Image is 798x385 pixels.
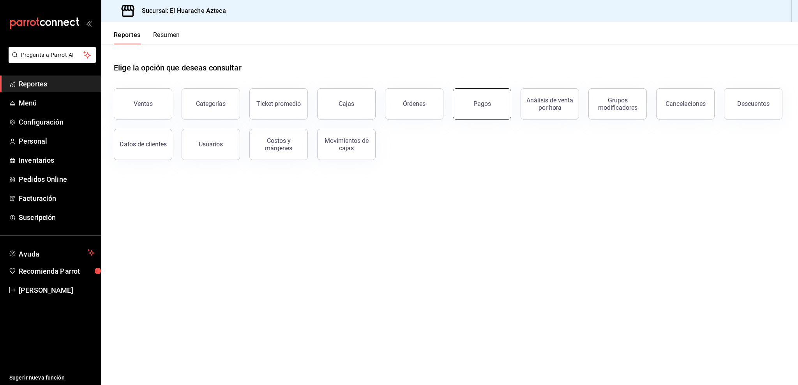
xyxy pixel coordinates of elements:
[86,20,92,26] button: open_drawer_menu
[249,88,308,120] button: Ticket promedio
[453,88,511,120] button: Pagos
[19,155,95,165] span: Inventarios
[5,56,96,65] a: Pregunta a Parrot AI
[254,137,303,152] div: Costos y márgenes
[403,100,425,107] div: Órdenes
[473,100,491,107] div: Pagos
[19,136,95,146] span: Personal
[114,88,172,120] button: Ventas
[19,248,85,257] span: Ayuda
[317,88,376,120] button: Cajas
[19,266,95,276] span: Recomienda Parrot
[153,31,180,44] button: Resumen
[199,141,223,148] div: Usuarios
[9,47,96,63] button: Pregunta a Parrot AI
[114,31,180,44] div: navigation tabs
[385,88,443,120] button: Órdenes
[136,6,226,16] h3: Sucursal: El Huarache Azteca
[19,174,95,185] span: Pedidos Online
[134,100,153,107] div: Ventas
[114,129,172,160] button: Datos de clientes
[114,62,242,74] h1: Elige la opción que deseas consultar
[339,100,354,107] div: Cajas
[21,51,84,59] span: Pregunta a Parrot AI
[114,31,141,44] button: Reportes
[182,88,240,120] button: Categorías
[19,117,95,127] span: Configuración
[120,141,167,148] div: Datos de clientes
[9,374,95,382] span: Sugerir nueva función
[196,100,226,107] div: Categorías
[249,129,308,160] button: Costos y márgenes
[737,100,770,107] div: Descuentos
[322,137,371,152] div: Movimientos de cajas
[182,129,240,160] button: Usuarios
[19,98,95,108] span: Menú
[526,97,574,111] div: Análisis de venta por hora
[666,100,706,107] div: Cancelaciones
[317,129,376,160] button: Movimientos de cajas
[588,88,647,120] button: Grupos modificadores
[593,97,642,111] div: Grupos modificadores
[19,79,95,89] span: Reportes
[19,285,95,295] span: [PERSON_NAME]
[19,212,95,223] span: Suscripción
[521,88,579,120] button: Análisis de venta por hora
[724,88,782,120] button: Descuentos
[19,193,95,204] span: Facturación
[656,88,715,120] button: Cancelaciones
[256,100,301,107] div: Ticket promedio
